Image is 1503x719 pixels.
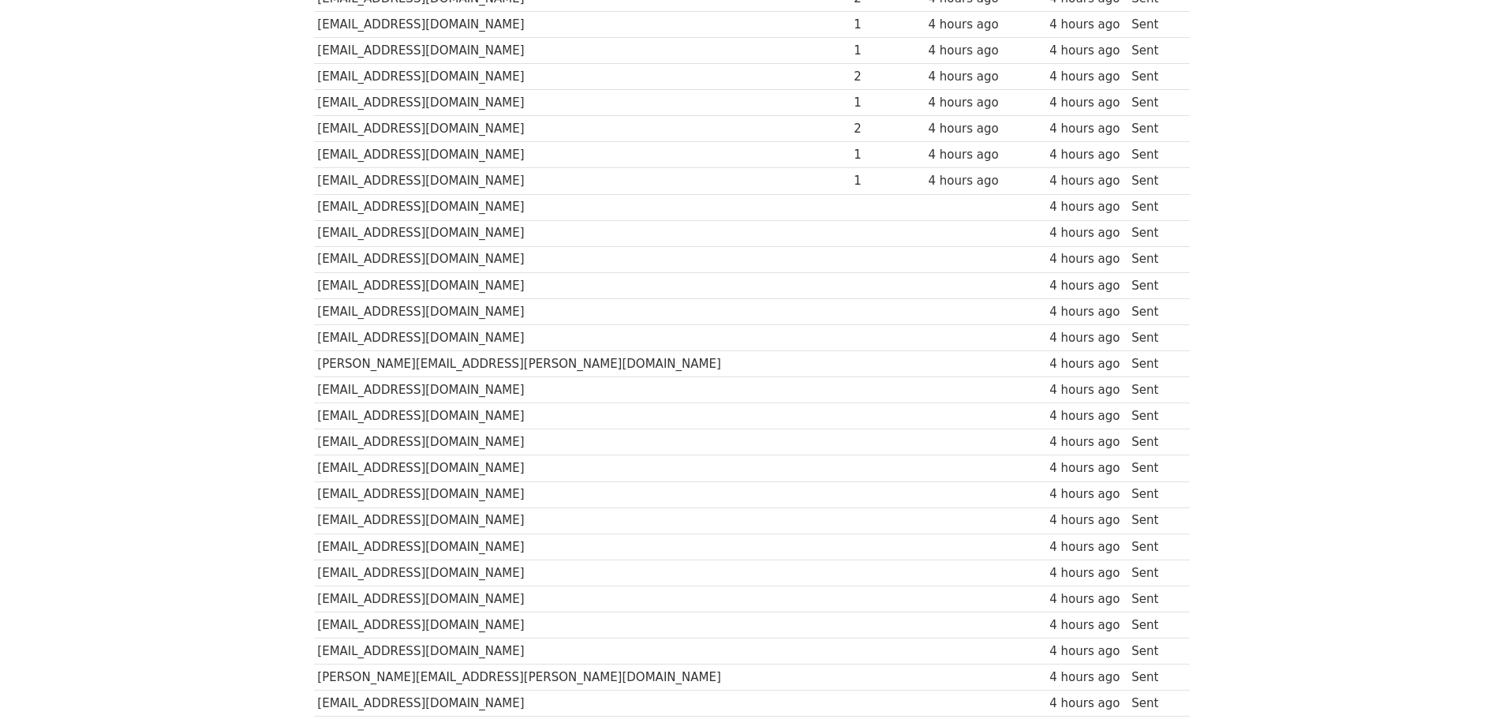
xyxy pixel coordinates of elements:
[314,298,851,324] td: [EMAIL_ADDRESS][DOMAIN_NAME]
[1049,277,1124,295] div: 4 hours ago
[1127,298,1181,324] td: Sent
[928,120,1041,138] div: 4 hours ago
[314,586,851,612] td: [EMAIL_ADDRESS][DOMAIN_NAME]
[314,377,851,403] td: [EMAIL_ADDRESS][DOMAIN_NAME]
[1127,586,1181,612] td: Sent
[1049,695,1124,713] div: 4 hours ago
[1049,303,1124,321] div: 4 hours ago
[928,16,1041,34] div: 4 hours ago
[1127,612,1181,638] td: Sent
[314,220,851,246] td: [EMAIL_ADDRESS][DOMAIN_NAME]
[1127,90,1181,116] td: Sent
[314,534,851,560] td: [EMAIL_ADDRESS][DOMAIN_NAME]
[1127,194,1181,220] td: Sent
[1049,564,1124,582] div: 4 hours ago
[314,507,851,534] td: [EMAIL_ADDRESS][DOMAIN_NAME]
[1049,381,1124,399] div: 4 hours ago
[928,68,1041,86] div: 4 hours ago
[1049,511,1124,530] div: 4 hours ago
[314,90,851,116] td: [EMAIL_ADDRESS][DOMAIN_NAME]
[1127,142,1181,168] td: Sent
[1127,37,1181,63] td: Sent
[314,560,851,586] td: [EMAIL_ADDRESS][DOMAIN_NAME]
[1049,146,1124,164] div: 4 hours ago
[1127,246,1181,272] td: Sent
[1127,691,1181,717] td: Sent
[1127,11,1181,37] td: Sent
[1049,224,1124,242] div: 4 hours ago
[1049,198,1124,216] div: 4 hours ago
[1049,94,1124,112] div: 4 hours ago
[1049,485,1124,504] div: 4 hours ago
[1049,538,1124,556] div: 4 hours ago
[1049,355,1124,373] div: 4 hours ago
[1049,68,1124,86] div: 4 hours ago
[1127,64,1181,90] td: Sent
[314,638,851,665] td: [EMAIL_ADDRESS][DOMAIN_NAME]
[314,246,851,272] td: [EMAIL_ADDRESS][DOMAIN_NAME]
[314,429,851,455] td: [EMAIL_ADDRESS][DOMAIN_NAME]
[314,691,851,717] td: [EMAIL_ADDRESS][DOMAIN_NAME]
[314,324,851,350] td: [EMAIL_ADDRESS][DOMAIN_NAME]
[1049,590,1124,609] div: 4 hours ago
[1127,377,1181,403] td: Sent
[314,481,851,507] td: [EMAIL_ADDRESS][DOMAIN_NAME]
[1049,120,1124,138] div: 4 hours ago
[1127,560,1181,586] td: Sent
[1049,459,1124,477] div: 4 hours ago
[1049,329,1124,347] div: 4 hours ago
[1127,534,1181,560] td: Sent
[854,42,921,60] div: 1
[1127,429,1181,455] td: Sent
[314,37,851,63] td: [EMAIL_ADDRESS][DOMAIN_NAME]
[854,146,921,164] div: 1
[1049,250,1124,268] div: 4 hours ago
[1127,455,1181,481] td: Sent
[1424,643,1503,719] iframe: Chat Widget
[314,403,851,429] td: [EMAIL_ADDRESS][DOMAIN_NAME]
[1127,220,1181,246] td: Sent
[314,168,851,194] td: [EMAIL_ADDRESS][DOMAIN_NAME]
[314,455,851,481] td: [EMAIL_ADDRESS][DOMAIN_NAME]
[1127,116,1181,142] td: Sent
[1127,351,1181,377] td: Sent
[854,68,921,86] div: 2
[928,172,1041,190] div: 4 hours ago
[1049,668,1124,687] div: 4 hours ago
[314,194,851,220] td: [EMAIL_ADDRESS][DOMAIN_NAME]
[1127,272,1181,298] td: Sent
[1127,507,1181,534] td: Sent
[314,272,851,298] td: [EMAIL_ADDRESS][DOMAIN_NAME]
[314,351,851,377] td: [PERSON_NAME][EMAIL_ADDRESS][PERSON_NAME][DOMAIN_NAME]
[314,612,851,638] td: [EMAIL_ADDRESS][DOMAIN_NAME]
[1049,433,1124,451] div: 4 hours ago
[928,146,1041,164] div: 4 hours ago
[314,64,851,90] td: [EMAIL_ADDRESS][DOMAIN_NAME]
[1127,403,1181,429] td: Sent
[928,42,1041,60] div: 4 hours ago
[1127,638,1181,665] td: Sent
[1049,42,1124,60] div: 4 hours ago
[314,11,851,37] td: [EMAIL_ADDRESS][DOMAIN_NAME]
[854,16,921,34] div: 1
[314,665,851,691] td: [PERSON_NAME][EMAIL_ADDRESS][PERSON_NAME][DOMAIN_NAME]
[1049,16,1124,34] div: 4 hours ago
[928,94,1041,112] div: 4 hours ago
[1127,324,1181,350] td: Sent
[854,172,921,190] div: 1
[314,142,851,168] td: [EMAIL_ADDRESS][DOMAIN_NAME]
[1049,172,1124,190] div: 4 hours ago
[1049,407,1124,425] div: 4 hours ago
[1049,616,1124,635] div: 4 hours ago
[1127,665,1181,691] td: Sent
[1127,481,1181,507] td: Sent
[854,94,921,112] div: 1
[854,120,921,138] div: 2
[1127,168,1181,194] td: Sent
[314,116,851,142] td: [EMAIL_ADDRESS][DOMAIN_NAME]
[1049,642,1124,661] div: 4 hours ago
